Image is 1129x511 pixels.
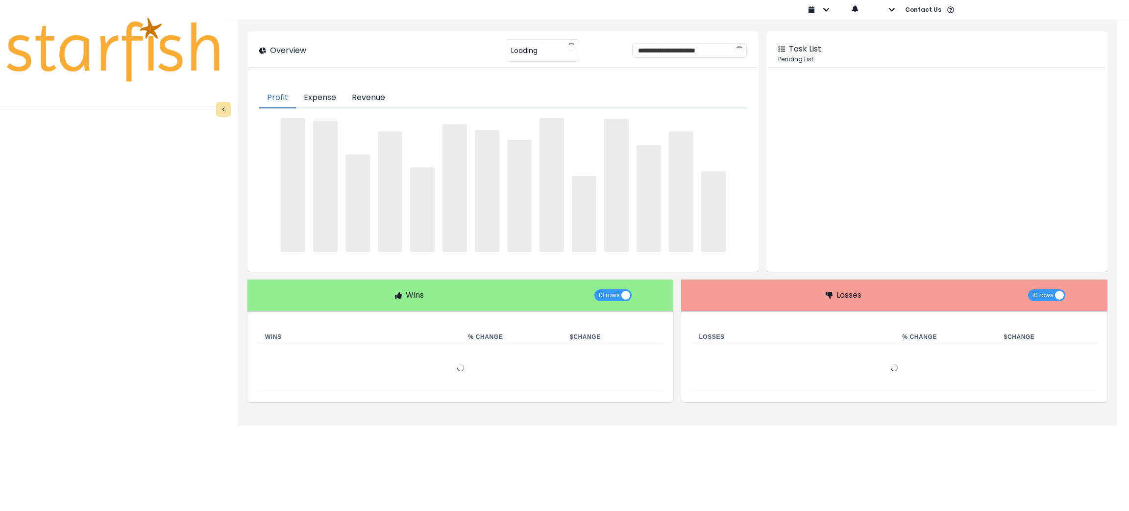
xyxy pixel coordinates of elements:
[511,40,538,61] span: Loading
[406,289,424,301] p: Wins
[410,167,435,253] span: ‌
[257,331,461,343] th: Wins
[507,140,532,252] span: ‌
[789,43,821,55] p: Task List
[836,289,861,301] p: Losses
[996,331,1098,343] th: $ Change
[778,55,1096,64] p: Pending List
[296,88,344,108] button: Expense
[345,154,370,252] span: ‌
[475,130,499,252] span: ‌
[637,145,661,252] span: ‌
[442,124,467,253] span: ‌
[604,119,629,253] span: ‌
[1032,289,1054,301] span: 10 rows
[313,121,338,253] span: ‌
[270,45,306,56] p: Overview
[540,118,564,252] span: ‌
[259,88,296,108] button: Profit
[344,88,393,108] button: Revenue
[691,331,894,343] th: Losses
[562,331,663,343] th: $ Change
[461,331,562,343] th: % Change
[894,331,996,343] th: % Change
[598,289,620,301] span: 10 rows
[572,176,596,253] span: ‌
[281,118,305,252] span: ‌
[669,131,693,253] span: ‌
[701,171,726,252] span: ‌
[378,131,402,252] span: ‌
